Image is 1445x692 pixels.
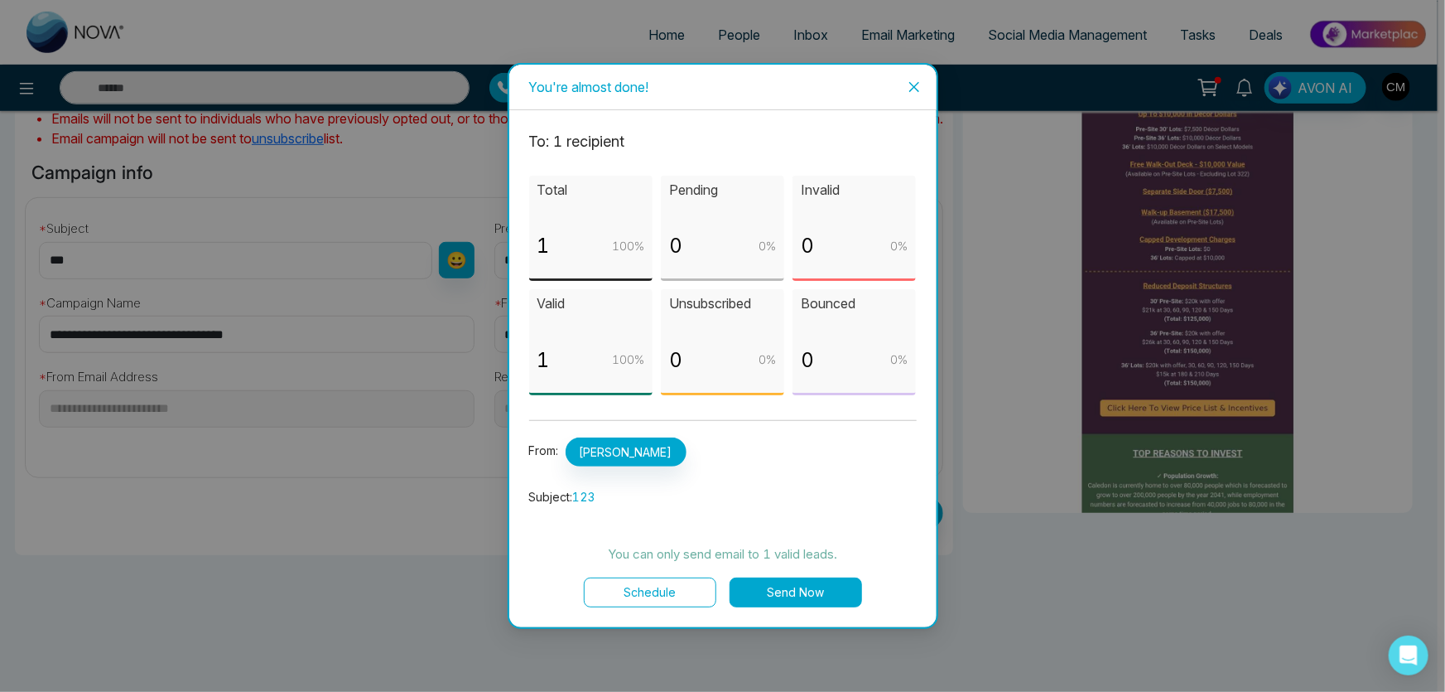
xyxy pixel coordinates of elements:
[890,351,908,369] p: 0 %
[759,351,776,369] p: 0 %
[801,230,814,262] p: 0
[801,293,908,314] p: Bounced
[1389,636,1428,675] div: Open Intercom Messenger
[801,345,814,376] p: 0
[908,80,921,94] span: close
[669,345,682,376] p: 0
[801,180,908,201] p: Invalid
[669,180,776,201] p: Pending
[529,488,917,506] p: Subject:
[759,237,776,255] p: 0 %
[612,351,644,369] p: 100 %
[669,230,682,262] p: 0
[529,130,917,153] p: To: 1 recipient
[573,490,595,504] span: 123
[529,438,917,467] p: From:
[892,65,937,109] button: Close
[537,230,550,262] p: 1
[537,345,550,376] p: 1
[584,578,716,607] button: Schedule
[730,578,862,607] button: Send Now
[537,293,644,314] p: Valid
[566,438,686,467] span: [PERSON_NAME]
[529,544,917,564] p: You can only send email to 1 valid leads.
[612,237,644,255] p: 100 %
[537,180,644,201] p: Total
[529,78,917,96] div: You're almost done!
[890,237,908,255] p: 0 %
[669,293,776,314] p: Unsubscribed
